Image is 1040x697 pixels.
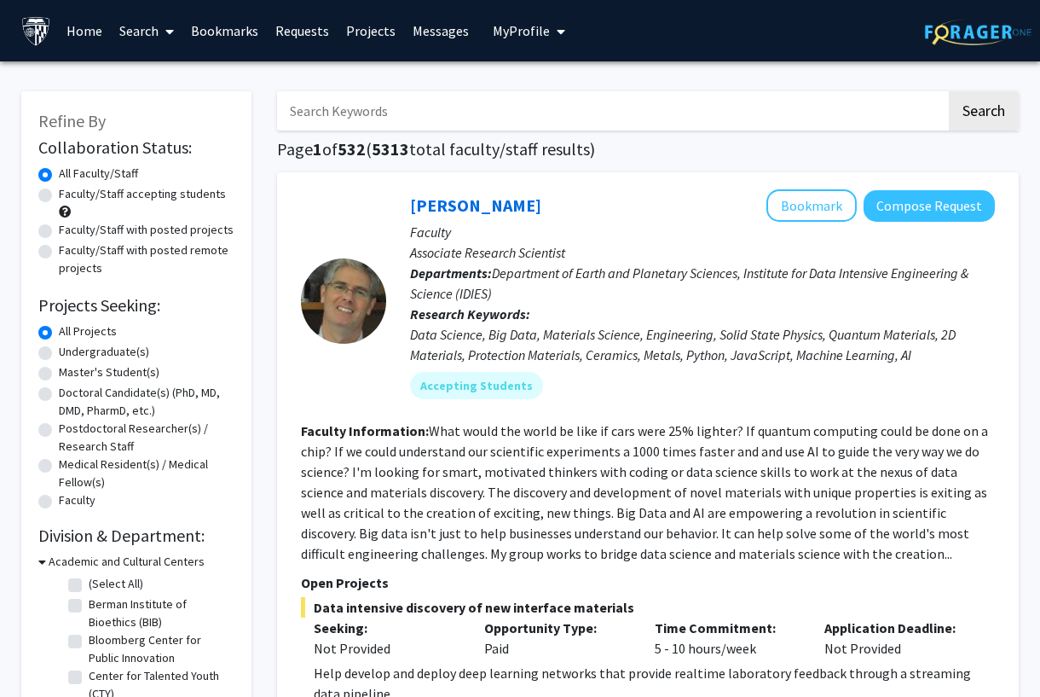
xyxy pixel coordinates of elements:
[182,1,267,61] a: Bookmarks
[38,295,234,316] h2: Projects Seeking:
[410,372,543,399] mat-chip: Accepting Students
[372,138,409,160] span: 5313
[111,1,182,61] a: Search
[58,1,111,61] a: Home
[38,137,234,158] h2: Collaboration Status:
[471,618,642,659] div: Paid
[410,264,968,302] span: Department of Earth and Planetary Sciences, Institute for Data Intensive Engineering & Science (I...
[493,22,550,39] span: My Profile
[864,190,995,222] button: Compose Request to David Elbert
[89,631,230,667] label: Bloomberg Center for Public Innovation
[59,165,138,183] label: All Faculty/Staff
[410,195,541,216] a: [PERSON_NAME]
[301,422,429,439] b: Faculty Information:
[484,618,629,638] p: Opportunity Type:
[410,222,995,242] p: Faculty
[59,384,234,420] label: Doctoral Candidate(s) (PhD, MD, DMD, PharmD, etc.)
[410,305,530,322] b: Research Keywords:
[301,422,988,562] fg-read-more: What would the world be like if cars were 25% lighter? If quantum computing could be done on a ch...
[89,595,230,631] label: Berman Institute of Bioethics (BIB)
[13,620,72,684] iframe: Chat
[824,618,969,638] p: Application Deadline:
[314,638,459,659] div: Not Provided
[59,185,226,203] label: Faculty/Staff accepting students
[59,363,159,381] label: Master's Student(s)
[59,241,234,277] label: Faculty/Staff with posted remote projects
[338,138,366,160] span: 532
[89,575,143,593] label: (Select All)
[21,16,51,46] img: Johns Hopkins University Logo
[277,91,946,131] input: Search Keywords
[59,221,234,239] label: Faculty/Staff with posted projects
[313,138,322,160] span: 1
[314,618,459,638] p: Seeking:
[59,343,149,361] label: Undergraduate(s)
[49,553,205,571] h3: Academic and Cultural Centers
[267,1,338,61] a: Requests
[59,456,234,491] label: Medical Resident(s) / Medical Fellow(s)
[410,264,492,282] b: Departments:
[301,572,995,593] p: Open Projects
[38,526,234,546] h2: Division & Department:
[410,324,995,365] div: Data Science, Big Data, Materials Science, Engineering, Solid State Physics, Quantum Materials, 2...
[925,19,1031,45] img: ForagerOne Logo
[949,91,1019,131] button: Search
[59,491,95,509] label: Faculty
[655,618,800,638] p: Time Commitment:
[59,322,117,340] label: All Projects
[410,242,995,263] p: Associate Research Scientist
[59,420,234,456] label: Postdoctoral Researcher(s) / Research Staff
[404,1,477,61] a: Messages
[277,139,1019,160] h1: Page of ( total faculty/staff results)
[812,618,982,659] div: Not Provided
[301,597,995,618] span: Data intensive discovery of new interface materials
[38,110,106,131] span: Refine By
[642,618,812,659] div: 5 - 10 hours/week
[766,189,857,222] button: Add David Elbert to Bookmarks
[338,1,404,61] a: Projects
